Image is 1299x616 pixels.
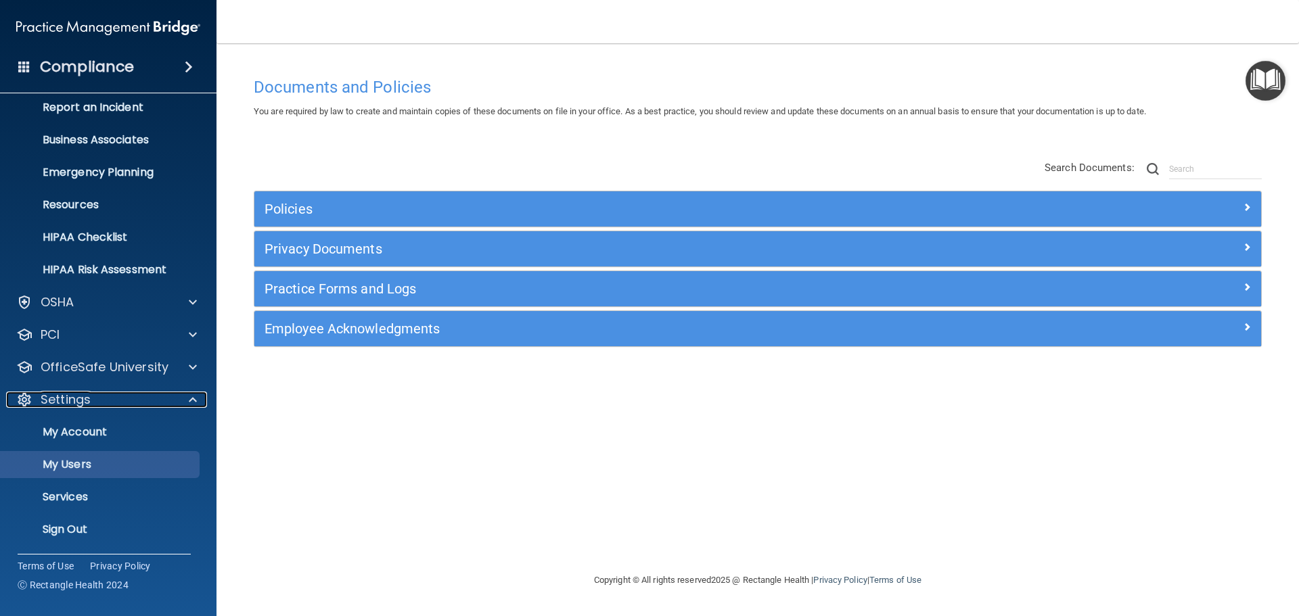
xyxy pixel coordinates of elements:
[265,238,1251,260] a: Privacy Documents
[16,294,197,310] a: OSHA
[1045,162,1135,174] span: Search Documents:
[9,490,193,504] p: Services
[9,198,193,212] p: Resources
[9,425,193,439] p: My Account
[9,101,193,114] p: Report an Incident
[1169,159,1262,179] input: Search
[813,575,867,585] a: Privacy Policy
[41,294,74,310] p: OSHA
[265,318,1251,339] a: Employee Acknowledgments
[254,78,1262,96] h4: Documents and Policies
[265,321,999,336] h5: Employee Acknowledgments
[16,14,200,41] img: PMB logo
[16,392,197,408] a: Settings
[9,263,193,277] p: HIPAA Risk Assessment
[1246,61,1285,101] button: Open Resource Center
[18,578,129,592] span: Ⓒ Rectangle Health 2024
[41,359,168,375] p: OfficeSafe University
[90,559,151,573] a: Privacy Policy
[1147,163,1159,175] img: ic-search.3b580494.png
[9,133,193,147] p: Business Associates
[265,202,999,216] h5: Policies
[9,231,193,244] p: HIPAA Checklist
[869,575,921,585] a: Terms of Use
[41,392,91,408] p: Settings
[40,57,134,76] h4: Compliance
[9,458,193,471] p: My Users
[265,241,999,256] h5: Privacy Documents
[41,327,60,343] p: PCI
[265,198,1251,220] a: Policies
[9,523,193,536] p: Sign Out
[16,359,197,375] a: OfficeSafe University
[511,559,1005,602] div: Copyright © All rights reserved 2025 @ Rectangle Health | |
[16,327,197,343] a: PCI
[18,559,74,573] a: Terms of Use
[9,166,193,179] p: Emergency Planning
[265,278,1251,300] a: Practice Forms and Logs
[265,281,999,296] h5: Practice Forms and Logs
[254,106,1146,116] span: You are required by law to create and maintain copies of these documents on file in your office. ...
